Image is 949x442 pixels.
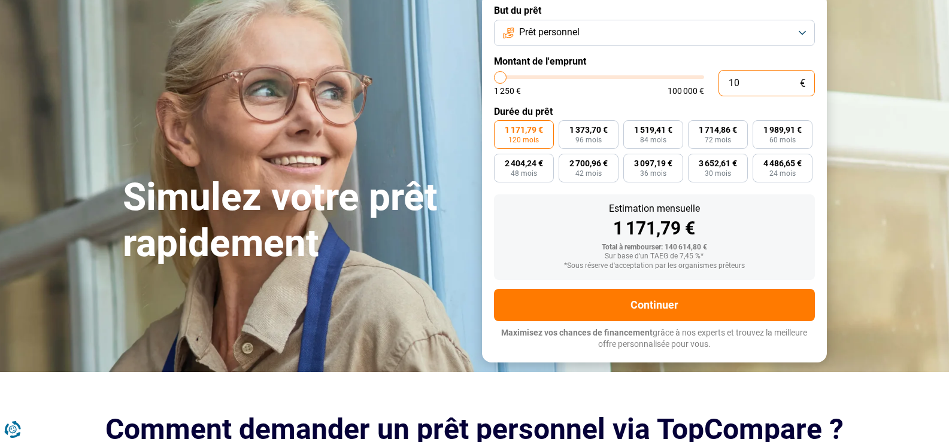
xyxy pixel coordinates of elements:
[494,87,521,95] span: 1 250 €
[494,289,815,321] button: Continuer
[763,159,802,167] span: 4 486,65 €
[505,159,543,167] span: 2 404,24 €
[504,252,805,261] div: Sur base d'un TAEG de 7,45 %*
[505,126,543,134] span: 1 171,79 €
[705,136,731,144] span: 72 mois
[123,175,468,267] h1: Simulez votre prêt rapidement
[699,126,737,134] span: 1 714,86 €
[640,170,666,177] span: 36 mois
[705,170,731,177] span: 30 mois
[763,126,802,134] span: 1 989,91 €
[494,56,815,67] label: Montant de l'emprunt
[800,78,805,89] span: €
[769,170,796,177] span: 24 mois
[508,136,539,144] span: 120 mois
[494,327,815,350] p: grâce à nos experts et trouvez la meilleure offre personnalisée pour vous.
[699,159,737,167] span: 3 652,61 €
[569,126,608,134] span: 1 373,70 €
[575,136,602,144] span: 96 mois
[668,87,704,95] span: 100 000 €
[519,26,580,39] span: Prêt personnel
[569,159,608,167] span: 2 700,96 €
[494,5,815,16] label: But du prêt
[494,106,815,117] label: Durée du prêt
[634,159,672,167] span: 3 097,19 €
[511,170,537,177] span: 48 mois
[575,170,602,177] span: 42 mois
[504,262,805,270] div: *Sous réserve d'acceptation par les organismes prêteurs
[494,20,815,46] button: Prêt personnel
[769,136,796,144] span: 60 mois
[504,220,805,237] div: 1 171,79 €
[504,204,805,214] div: Estimation mensuelle
[634,126,672,134] span: 1 519,41 €
[640,136,666,144] span: 84 mois
[501,328,653,337] span: Maximisez vos chances de financement
[504,243,805,252] div: Total à rembourser: 140 614,80 €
